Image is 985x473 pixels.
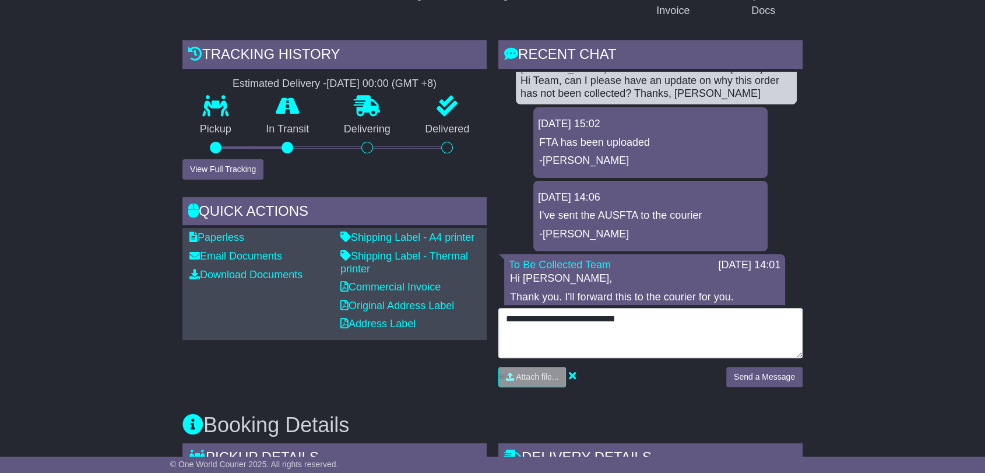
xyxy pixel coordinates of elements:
[538,191,763,204] div: [DATE] 14:06
[538,118,763,131] div: [DATE] 15:02
[189,232,244,243] a: Paperless
[539,155,762,167] p: -[PERSON_NAME]
[539,136,762,149] p: FTA has been uploaded
[408,123,487,136] p: Delivered
[718,259,780,272] div: [DATE] 14:01
[340,281,441,293] a: Commercial Invoice
[539,228,762,241] p: -[PERSON_NAME]
[182,40,487,72] div: Tracking history
[326,78,437,90] div: [DATE] 00:00 (GMT +8)
[510,291,779,304] p: Thank you. I'll forward this to the courier for you.
[340,300,454,311] a: Original Address Label
[539,209,762,222] p: I've sent the AUSFTA to the courier
[170,460,339,469] span: © One World Courier 2025. All rights reserved.
[182,123,249,136] p: Pickup
[340,250,468,275] a: Shipping Label - Thermal printer
[326,123,408,136] p: Delivering
[189,269,302,281] a: Download Documents
[182,78,487,90] div: Estimated Delivery -
[498,40,803,72] div: RECENT CHAT
[509,259,611,271] a: To Be Collected Team
[182,159,263,180] button: View Full Tracking
[340,232,474,243] a: Shipping Label - A4 printer
[182,414,803,437] h3: Booking Details
[189,250,282,262] a: Email Documents
[510,272,779,285] p: Hi [PERSON_NAME],
[726,367,803,387] button: Send a Message
[249,123,327,136] p: In Transit
[340,318,416,330] a: Address Label
[520,75,792,100] div: Hi Team, can I please have an update on why this order has not been collected? Thanks, [PERSON_NAME]
[182,197,487,229] div: Quick Actions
